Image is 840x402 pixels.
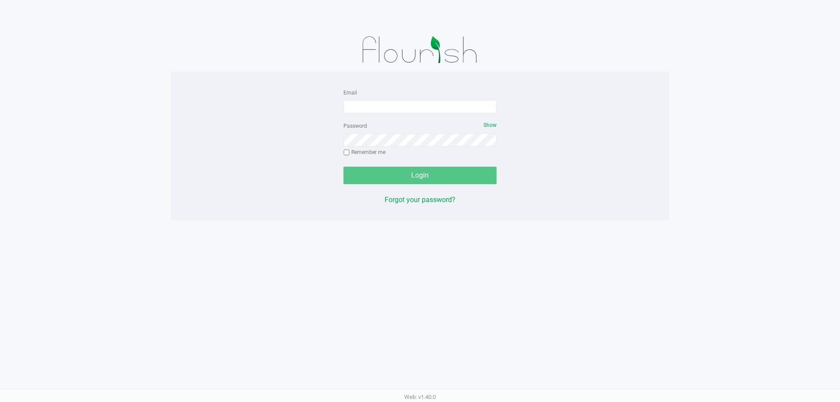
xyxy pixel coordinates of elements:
label: Remember me [343,148,385,156]
label: Email [343,89,357,97]
label: Password [343,122,367,130]
input: Remember me [343,150,350,156]
button: Forgot your password? [385,195,455,205]
span: Web: v1.40.0 [404,394,436,400]
span: Show [483,122,497,128]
